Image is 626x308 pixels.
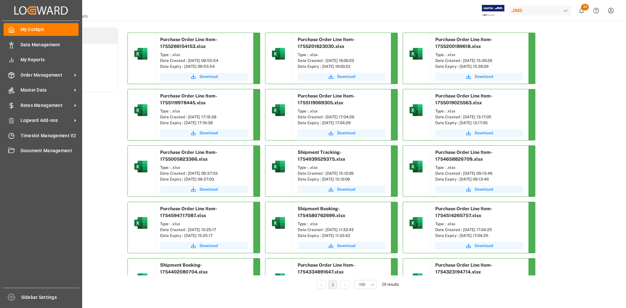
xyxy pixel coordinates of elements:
span: Purchase Order Line Item-1755200189618.xlsx [435,37,493,49]
span: Purchase Order Line Item-1755005823366.xlsx [160,150,217,162]
button: Download [435,242,523,250]
button: Download [298,129,386,137]
span: Master Data [21,87,72,94]
span: My Cockpit [21,26,79,33]
span: Purchase Order Line Item-1754334891647.xlsx [298,262,355,274]
span: Download [200,74,218,80]
button: Download [435,129,523,137]
a: Timeslot Management V2 [4,129,79,142]
span: Timeslot Management V2 [21,132,79,139]
button: Download [298,185,386,193]
span: Download [337,186,355,192]
img: microsoft-excel-2019--v1.png [271,46,286,62]
div: Date Created : [DATE] 09:37:03 [160,170,248,176]
span: Rates Management [21,102,72,109]
div: Type : .xlsx [435,52,523,58]
img: microsoft-excel-2019--v1.png [408,271,424,287]
div: Type : .xlsx [160,108,248,114]
button: JIMS [509,4,574,17]
span: Download [337,130,355,136]
span: Purchase Order Line Item-1755266154153.xlsx [160,37,217,49]
button: Download [160,185,248,193]
div: Type : .xlsx [160,52,248,58]
div: Date Expiry : [DATE] 13:17:05 [435,120,523,126]
button: Download [435,185,523,193]
div: Date Created : [DATE] 16:00:23 [298,58,386,64]
div: Date Created : [DATE] 17:19:38 [160,114,248,120]
div: Date Expiry : [DATE] 17:04:29 [298,120,386,126]
img: microsoft-excel-2019--v1.png [271,215,286,231]
span: Download [475,130,493,136]
span: Purchase Order Line Item-1755201623030.xlsx [298,37,355,49]
span: Purchase Order Line Item-1754658826709.xlsx [435,150,493,162]
button: open menu [354,280,377,289]
span: Purchase Order Line Item-1755119978445.xlsx [160,93,217,105]
span: Download [475,186,493,192]
span: Purchase Order Line Item-1755019025563.xlsx [435,93,493,105]
div: Date Created : [DATE] 17:04:25 [435,227,523,233]
img: microsoft-excel-2019--v1.png [271,102,286,118]
span: Download [475,243,493,249]
img: microsoft-excel-2019--v1.png [133,46,149,62]
div: Date Expiry : [DATE] 15:25:17 [160,233,248,239]
span: Data Management [21,41,79,48]
div: Type : .xlsx [160,221,248,227]
li: Previous Page [317,280,326,289]
button: Help Center [589,3,604,18]
div: Type : .xlsx [298,165,386,170]
div: Date Expiry : [DATE] 16:00:23 [298,64,386,69]
img: microsoft-excel-2019--v1.png [133,159,149,174]
div: Type : .xlsx [435,221,523,227]
div: Date Created : [DATE] 09:13:46 [435,170,523,176]
div: JIMS [509,6,572,15]
div: Date Created : [DATE] 13:17:05 [435,114,523,120]
li: 1 [328,280,337,289]
a: Download [160,129,248,137]
img: microsoft-excel-2019--v1.png [133,271,149,287]
div: Type : .xlsx [298,221,386,227]
img: microsoft-excel-2019--v1.png [408,159,424,174]
div: Date Expiry : [DATE] 09:37:03 [160,176,248,182]
img: microsoft-excel-2019--v1.png [133,215,149,231]
div: Date Expiry : [DATE] 17:04:25 [435,233,523,239]
span: Shipment Tracking-1754939529375.xlsx [298,150,345,162]
div: Date Expiry : [DATE] 09:13:46 [435,176,523,182]
div: Date Created : [DATE] 11:32:42 [298,227,386,233]
button: Download [160,73,248,81]
img: microsoft-excel-2019--v1.png [271,271,286,287]
div: Date Expiry : [DATE] 15:12:09 [298,176,386,182]
div: Date Created : [DATE] 15:12:09 [298,170,386,176]
div: Date Expiry : [DATE] 15:36:29 [435,64,523,69]
span: 33 [581,4,589,10]
span: Download [475,74,493,80]
img: microsoft-excel-2019--v1.png [271,159,286,174]
a: Data Management [4,38,79,51]
div: Date Created : [DATE] 15:25:17 [160,227,248,233]
div: Date Created : [DATE] 09:55:54 [160,58,248,64]
span: Download [200,186,218,192]
span: Shipment Booking-1754402080704.xlsx [160,262,208,274]
div: Type : .xlsx [298,52,386,58]
span: Logward Add-ons [21,117,72,124]
a: Download [298,242,386,250]
span: Sidebar Settings [21,294,80,301]
a: My Reports [4,53,79,66]
img: microsoft-excel-2019--v1.png [408,102,424,118]
a: Document Management [4,144,79,157]
a: Download [435,73,523,81]
div: Date Expiry : [DATE] 17:19:38 [160,120,248,126]
button: show 33 new notifications [574,3,589,18]
button: Download [160,242,248,250]
span: Download [200,243,218,249]
span: Download [337,74,355,80]
span: Document Management [21,147,79,154]
span: Order Management [21,72,72,79]
a: Download [298,73,386,81]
